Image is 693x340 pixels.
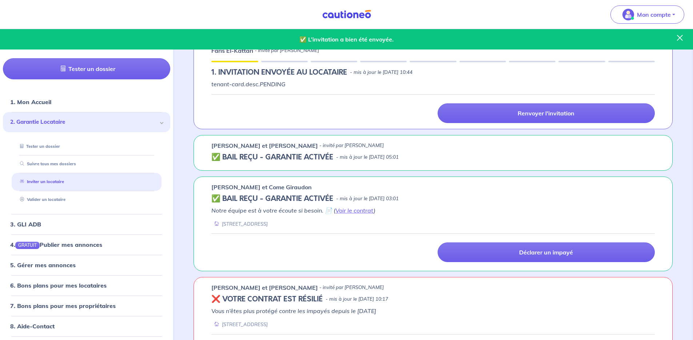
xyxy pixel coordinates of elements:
[319,10,374,19] img: Cautioneo
[211,68,655,77] div: state: PENDING, Context:
[12,141,162,153] div: Tester un dossier
[319,142,384,149] p: - invité par [PERSON_NAME]
[3,258,170,272] div: 5. Gérer mes annonces
[211,46,253,55] p: Faris El-Kattari
[10,282,107,289] a: 6. Bons plans pour mes locataires
[438,103,655,123] a: Renvoyer l'invitation
[211,295,323,304] h5: ❌ VOTRE CONTRAT EST RÉSILIÉ
[3,278,170,293] div: 6. Bons plans pour mes locataires
[211,221,268,228] div: [STREET_ADDRESS]
[211,153,655,162] div: state: CONTRACT-VALIDATED, Context: NOT-LESSOR,IS-GL-CAUTION
[17,197,65,202] a: Valider un locataire
[211,207,375,214] em: Notre équipe est à votre écoute si besoin. 📄 ( )
[255,47,319,54] p: - invité par [PERSON_NAME]
[3,299,170,313] div: 7. Bons plans pour mes propriétaires
[211,194,655,203] div: state: CONTRACT-VALIDATED, Context: IN-MANAGEMENT,IN-MANAGEMENT
[211,153,333,162] h5: ✅ BAIL REÇU - GARANTIE ACTIVÉE
[518,110,574,117] p: Renvoyer l'invitation
[336,154,399,161] p: - mis à jour le [DATE] 05:01
[326,296,388,303] p: - mis à jour le [DATE] 10:17
[12,194,162,206] div: Valider un locataire
[610,5,684,24] button: illu_account_valid_menu.svgMon compte
[335,207,374,214] a: Voir le contrat
[211,68,347,77] h5: 1.︎ INVITATION ENVOYÉE AU LOCATAIRE
[211,295,655,304] div: state: REVOKED, Context: ,
[211,183,312,191] p: [PERSON_NAME] et Come Giraudon
[3,217,170,232] div: 3. GLI ADB
[350,69,413,76] p: - mis à jour le [DATE] 10:44
[211,141,318,150] p: [PERSON_NAME] et [PERSON_NAME]
[3,319,170,333] div: 8. Aide-Contact
[10,118,158,127] span: 2. Garantie Locataire
[12,176,162,188] div: Inviter un locataire
[637,10,671,19] p: Mon compte
[17,162,76,167] a: Suivre tous mes dossiers
[17,179,64,185] a: Inviter un locataire
[211,194,333,203] h5: ✅ BAIL REÇU - GARANTIE ACTIVÉE
[17,144,60,149] a: Tester un dossier
[10,302,116,309] a: 7. Bons plans pour mes propriétaires
[10,99,51,106] a: 1. Mon Accueil
[10,241,102,248] a: 4.GRATUITPublier mes annonces
[211,307,655,315] p: Vous n’êtes plus protégé contre les impayés depuis le [DATE]
[319,284,384,291] p: - invité par [PERSON_NAME]
[211,321,268,328] div: [STREET_ADDRESS]
[10,323,55,330] a: 8. Aide-Contact
[12,158,162,170] div: Suivre tous mes dossiers
[438,242,655,262] a: Déclarer un impayé
[3,59,170,80] a: Tester un dossier
[3,237,170,252] div: 4.GRATUITPublier mes annonces
[519,249,573,256] p: Déclarer un impayé
[3,112,170,133] div: 2. Garantie Locataire
[211,80,655,88] p: tenant-card.desc.PENDING
[10,261,76,269] a: 5. Gérer mes annonces
[622,9,634,20] img: illu_account_valid_menu.svg
[336,195,399,202] p: - mis à jour le [DATE] 03:01
[211,283,318,292] p: [PERSON_NAME] et [PERSON_NAME]
[10,221,41,228] a: 3. GLI ADB
[3,95,170,110] div: 1. Mon Accueil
